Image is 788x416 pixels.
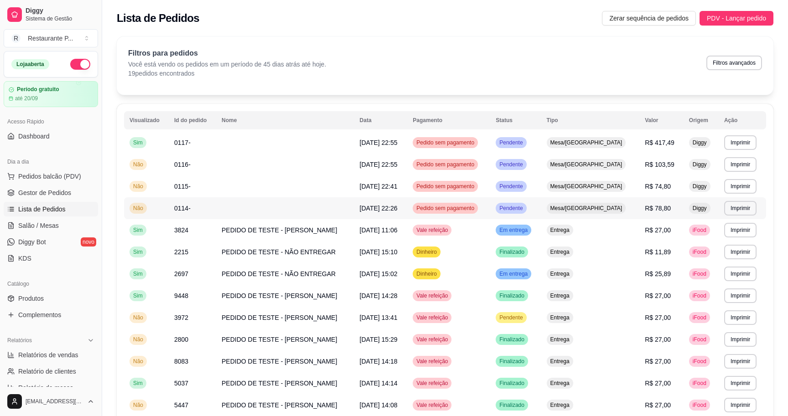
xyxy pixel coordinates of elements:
[18,237,46,247] span: Diggy Bot
[4,235,98,249] a: Diggy Botnovo
[18,188,71,197] span: Gestor de Pedidos
[360,161,398,168] span: [DATE] 22:55
[131,380,145,387] span: Sim
[4,380,98,395] a: Relatório de mesas
[415,183,476,190] span: Pedido sem pagamento
[645,248,671,256] span: R$ 11,89
[360,139,398,146] span: [DATE] 22:55
[724,201,757,216] button: Imprimir
[609,13,689,23] span: Zerar sequência de pedidos
[4,218,98,233] a: Salão / Mesas
[498,205,524,212] span: Pendente
[131,161,145,168] span: Não
[26,15,94,22] span: Sistema de Gestão
[724,354,757,369] button: Imprimir
[645,380,671,387] span: R$ 27,00
[415,270,439,277] span: Dinheiro
[174,358,188,365] span: 8083
[645,226,671,234] span: R$ 27,00
[4,81,98,107] a: Período gratuitoaté 20/09
[18,367,76,376] span: Relatório de clientes
[17,86,59,93] article: Período gratuito
[222,380,337,387] span: PEDIDO DE TESTE - [PERSON_NAME]
[645,358,671,365] span: R$ 27,00
[4,277,98,291] div: Catálogo
[415,358,450,365] span: Vale refeição
[645,270,671,277] span: R$ 25,89
[131,336,145,343] span: Não
[415,139,476,146] span: Pedido sem pagamento
[18,132,50,141] span: Dashboard
[707,13,766,23] span: PDV - Lançar pedido
[549,314,571,321] span: Entrega
[724,179,757,194] button: Imprimir
[360,358,398,365] span: [DATE] 14:18
[174,139,191,146] span: 0117-
[28,34,73,43] div: Restaurante P ...
[222,314,337,321] span: PEDIDO DE TESTE - [PERSON_NAME]
[498,226,529,234] span: Em entrega
[724,267,757,281] button: Imprimir
[131,314,145,321] span: Não
[360,336,398,343] span: [DATE] 15:29
[174,380,188,387] span: 5037
[4,29,98,47] button: Select a team
[719,111,766,129] th: Ação
[498,358,526,365] span: Finalizado
[415,336,450,343] span: Vale refeição
[18,172,81,181] span: Pedidos balcão (PDV)
[498,139,524,146] span: Pendente
[498,292,526,299] span: Finalizado
[498,161,524,168] span: Pendente
[26,398,83,405] span: [EMAIL_ADDRESS][DOMAIN_NAME]
[724,157,757,172] button: Imprimir
[174,226,188,234] span: 3824
[602,11,696,26] button: Zerar sequência de pedidos
[415,205,476,212] span: Pedido sem pagamento
[360,292,398,299] span: [DATE] 14:28
[222,401,337,409] span: PEDIDO DE TESTE - [PERSON_NAME]
[4,390,98,412] button: [EMAIL_ADDRESS][DOMAIN_NAME]
[645,401,671,409] span: R$ 27,00
[174,161,191,168] span: 0116-
[549,358,571,365] span: Entrega
[131,248,145,256] span: Sim
[18,294,44,303] span: Produtos
[222,336,337,343] span: PEDIDO DE TESTE - [PERSON_NAME]
[124,111,169,129] th: Visualizado
[18,205,66,214] span: Lista de Pedidos
[706,56,762,70] button: Filtros avançados
[117,11,199,26] h2: Lista de Pedidos
[4,169,98,184] button: Pedidos balcão (PDV)
[498,270,529,277] span: Em entrega
[222,248,336,256] span: PEDIDO DE TESTE - NÃO ENTREGAR
[724,310,757,325] button: Imprimir
[691,401,708,409] span: iFood
[4,348,98,362] a: Relatórios de vendas
[498,314,524,321] span: Pendente
[549,292,571,299] span: Entrega
[645,336,671,343] span: R$ 27,00
[645,183,671,190] span: R$ 74,80
[354,111,408,129] th: Data
[645,205,671,212] span: R$ 78,80
[498,380,526,387] span: Finalizado
[18,383,73,392] span: Relatório de mesas
[4,4,98,26] a: DiggySistema de Gestão
[128,48,326,59] p: Filtros para pedidos
[498,336,526,343] span: Finalizado
[4,154,98,169] div: Dia a dia
[360,205,398,212] span: [DATE] 22:26
[18,350,78,360] span: Relatórios de vendas
[360,226,398,234] span: [DATE] 11:06
[541,111,640,129] th: Tipo
[131,139,145,146] span: Sim
[174,205,191,212] span: 0114-
[174,314,188,321] span: 3972
[724,245,757,259] button: Imprimir
[18,254,31,263] span: KDS
[645,314,671,321] span: R$ 27,00
[222,358,337,365] span: PEDIDO DE TESTE - [PERSON_NAME]
[131,183,145,190] span: Não
[691,336,708,343] span: iFood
